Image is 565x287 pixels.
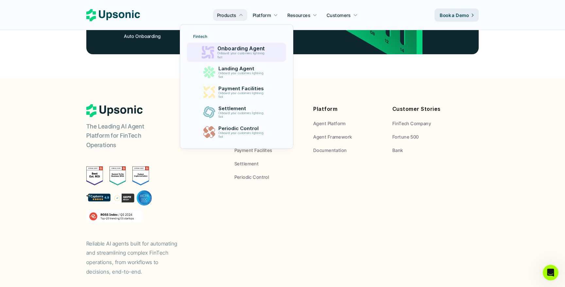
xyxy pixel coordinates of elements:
p: Landing Agent [218,66,266,72]
p: Onboard your customers lightning fast [218,72,266,79]
p: Onboard your customers lightning fast [217,52,267,59]
p: Fintech [193,34,207,39]
a: Payment Facilites [234,147,304,154]
p: Onboarding Agent [217,45,268,52]
a: Periodic Control [234,174,304,180]
p: Onboard your customers lightning fast [218,92,266,99]
p: The Leading AI Agent Platform for FinTech Operations [86,122,168,150]
p: Customer Stories [392,104,462,114]
p: Periodic Control [234,174,269,180]
p: Settlement [234,160,259,167]
p: Auto Onboarding [124,33,176,40]
p: Reliable AI agents built for automating and streamlining complex FinTech operations, from workflo... [86,239,184,277]
a: Documentation [313,147,383,154]
a: Products [213,9,247,21]
p: Agent Framework [313,133,352,140]
p: Periodic Control [218,126,266,131]
p: Bank [392,147,403,154]
p: Onboard your customers lightning fast [218,131,266,139]
p: Platform [253,12,271,19]
p: Documentation [313,147,347,154]
p: Book a Demo [440,12,469,19]
p: Resources [287,12,310,19]
a: Landing AgentOnboard your customers lightning fast [189,63,284,81]
iframe: Intercom live chat [543,265,558,280]
p: Fortune 500 [392,133,419,140]
a: Periodic ControlOnboard your customers lightning fast [189,123,284,141]
a: Onboarding AgentOnboard your customers lightning fast [187,43,286,62]
p: Onboard your customers lightning fast [218,111,266,119]
a: Book a Demo [435,8,479,22]
p: Products [217,12,236,19]
p: Customers [327,12,351,19]
a: Payment FacilitiesOnboard your customers lightning fast [189,83,284,101]
a: SettlementOnboard your customers lightning fast [189,103,284,121]
p: Payment Facilites [234,147,272,154]
p: Agent Platform [313,120,346,127]
p: Platform [313,104,383,114]
p: Settlement [218,106,266,111]
p: Payment Facilities [218,86,266,92]
p: FinTech Company [392,120,431,127]
a: Settlement [234,160,304,167]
